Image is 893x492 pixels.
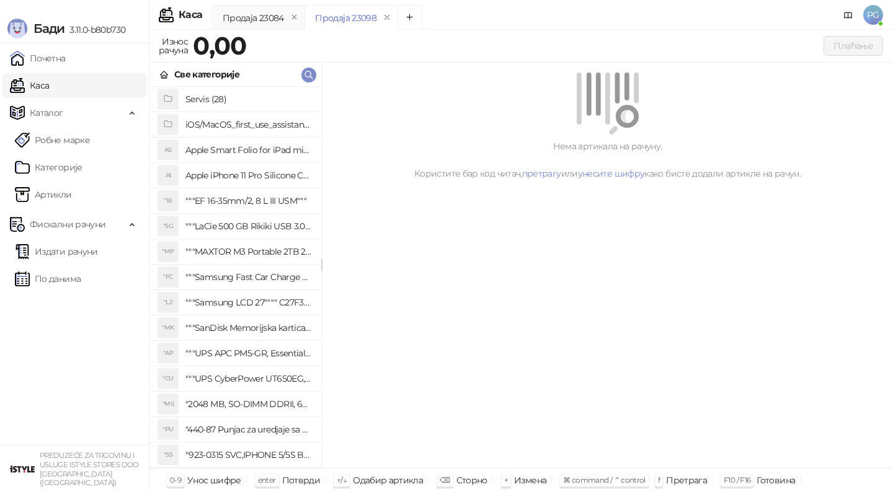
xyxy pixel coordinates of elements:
[398,5,422,30] button: Add tab
[337,139,878,180] div: Нема артикала на рачуну. Користите бар код читач, или како бисте додали артикле на рачун.
[185,115,311,134] h4: iOS/MacOS_first_use_assistance (4)
[158,343,178,363] div: "AP
[185,140,311,160] h4: Apple Smart Folio for iPad mini (A17 Pro) - Sage
[149,87,321,468] div: grid
[282,472,321,488] div: Потврди
[156,33,190,58] div: Износ рачуна
[185,318,311,338] h4: """SanDisk Memorijska kartica 256GB microSDXC sa SD adapterom SDSQXA1-256G-GN6MA - Extreme PLUS, ...
[185,292,311,312] h4: """Samsung LCD 27"""" C27F390FHUXEN"""
[185,343,311,363] h4: """UPS APC PM5-GR, Essential Surge Arrest,5 utic_nica"""
[15,182,72,207] a: ArtikliАртикли
[174,68,239,81] div: Све категорије
[158,394,178,414] div: "MS
[724,475,750,485] span: F10 / F16
[185,191,311,211] h4: """EF 16-35mm/2, 8 L III USM"""
[658,475,660,485] span: f
[10,73,49,98] a: Каса
[287,12,303,23] button: remove
[179,10,202,20] div: Каса
[158,369,178,389] div: "CU
[170,475,181,485] span: 0-9
[64,24,125,35] span: 3.11.0-b80b730
[185,369,311,389] h4: """UPS CyberPower UT650EG, 650VA/360W , line-int., s_uko, desktop"""
[504,475,508,485] span: +
[838,5,858,25] a: Документација
[757,472,795,488] div: Готовина
[30,212,105,237] span: Фискални рачуни
[666,472,707,488] div: Претрага
[193,30,246,61] strong: 0,00
[158,292,178,312] div: "L2
[15,155,82,180] a: Категорије
[353,472,423,488] div: Одабир артикла
[158,165,178,185] div: AI
[185,165,311,185] h4: Apple iPhone 11 Pro Silicone Case - Black
[578,168,645,179] a: унесите шифру
[33,21,64,36] span: Бади
[223,11,284,25] div: Продаја 23084
[185,267,311,287] h4: """Samsung Fast Car Charge Adapter, brzi auto punja_, boja crna"""
[158,191,178,211] div: "18
[158,420,178,439] div: "PU
[10,46,66,71] a: Почетна
[158,318,178,338] div: "MK
[158,445,178,465] div: "S5
[514,472,546,488] div: Измена
[824,36,883,56] button: Плаћање
[440,475,450,485] span: ⌫
[563,475,646,485] span: ⌘ command / ⌃ control
[863,5,883,25] span: PG
[15,239,98,264] a: Издати рачуни
[7,19,27,38] img: Logo
[15,128,90,152] a: Робне марке
[187,472,241,488] div: Унос шифре
[30,100,63,125] span: Каталог
[15,266,81,291] a: По данима
[185,394,311,414] h4: "2048 MB, SO-DIMM DDRII, 667 MHz, Napajanje 1,8 0,1 V, Latencija CL5"
[158,216,178,236] div: "5G
[315,11,376,25] div: Продаја 23098
[379,12,395,23] button: remove
[185,242,311,261] h4: """MAXTOR M3 Portable 2TB 2.5"""" crni eksterni hard disk HX-M201TCB/GM"""
[158,267,178,287] div: "FC
[185,420,311,439] h4: "440-87 Punjac za uredjaje sa micro USB portom 4/1, Stand."
[158,242,178,261] div: "MP
[185,216,311,236] h4: """LaCie 500 GB Rikiki USB 3.0 / Ultra Compact & Resistant aluminum / USB 3.0 / 2.5"""""""
[337,475,347,485] span: ↑/↓
[158,140,178,160] div: AS
[258,475,276,485] span: enter
[40,451,139,487] small: PREDUZEĆE ZA TRGOVINU I USLUGE ISTYLE STORES DOO [GEOGRAPHIC_DATA] ([GEOGRAPHIC_DATA])
[185,89,311,109] h4: Servis (28)
[522,168,561,179] a: претрагу
[456,472,487,488] div: Сторно
[185,445,311,465] h4: "923-0315 SVC,IPHONE 5/5S BATTERY REMOVAL TRAY Držač za iPhone sa kojim se otvara display
[10,457,35,481] img: 64x64-companyLogo-77b92cf4-9946-4f36-9751-bf7bb5fd2c7d.png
